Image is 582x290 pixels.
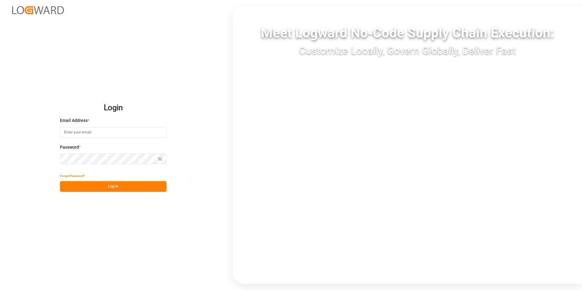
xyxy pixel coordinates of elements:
img: Logward_new_orange.png [12,6,64,14]
h2: Login [60,98,167,118]
span: Email Address [60,117,88,124]
button: Log In [60,181,167,192]
div: Meet Logward No-Code Supply Chain Execution: [233,23,582,43]
div: Customize Locally, Govern Globally, Deliver Fast [233,43,582,58]
span: Password [60,144,79,150]
input: Enter your email [60,127,167,138]
button: Forgot Password? [60,171,85,181]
